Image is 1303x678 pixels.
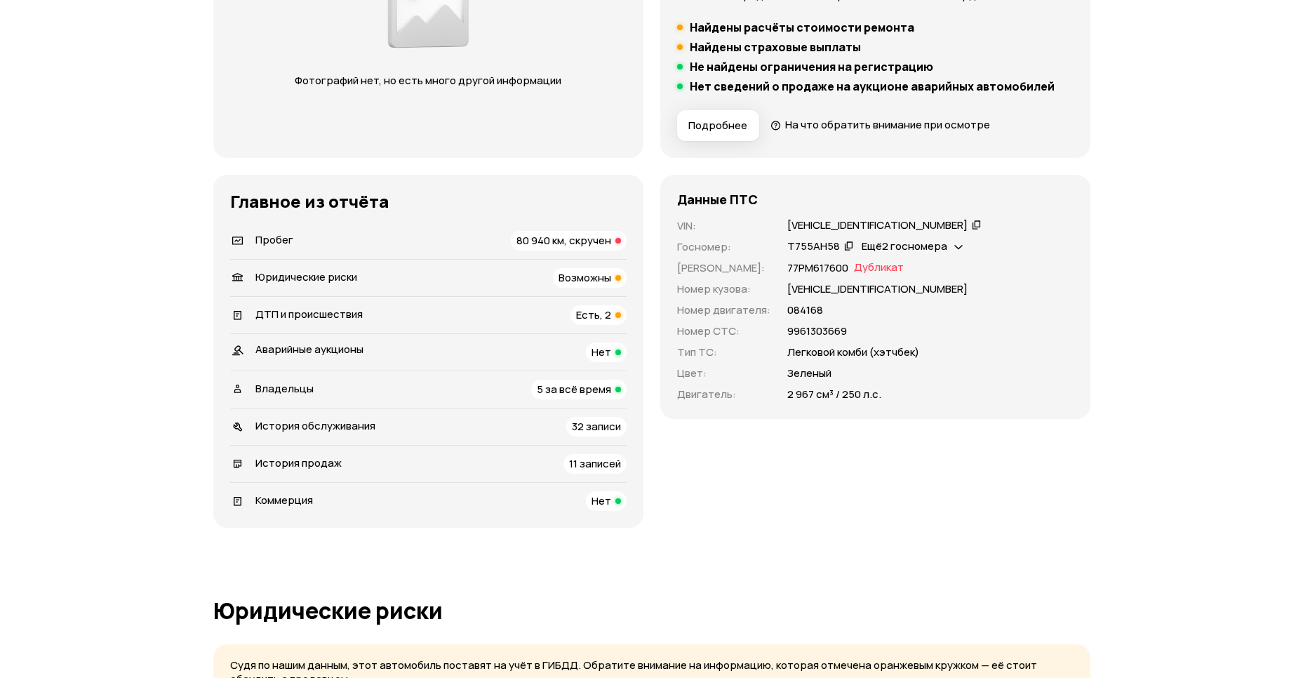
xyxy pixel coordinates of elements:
[255,418,375,433] span: История обслуживания
[230,192,627,211] h3: Главное из отчёта
[572,419,621,434] span: 32 записи
[677,324,770,339] p: Номер СТС :
[787,260,848,276] p: 77РМ617600
[255,493,313,507] span: Коммерция
[255,342,363,357] span: Аварийные аукционы
[255,307,363,321] span: ДТП и происшествия
[862,239,947,253] span: Ещё 2 госномера
[255,270,357,284] span: Юридические риски
[787,345,919,360] p: Легковой комби (хэтчбек)
[592,345,611,359] span: Нет
[690,20,914,34] h5: Найдены расчёты стоимости ремонта
[677,281,770,297] p: Номер кузова :
[688,119,747,133] span: Подробнее
[690,40,861,54] h5: Найдены страховые выплаты
[770,117,991,132] a: На что обратить внимание при осмотре
[677,366,770,381] p: Цвет :
[690,79,1055,93] h5: Нет сведений о продаже на аукционе аварийных автомобилей
[677,345,770,360] p: Тип ТС :
[787,387,881,402] p: 2 967 см³ / 250 л.с.
[677,260,770,276] p: [PERSON_NAME] :
[281,73,575,88] p: Фотографий нет, но есть много другой информации
[787,366,831,381] p: Зеленый
[559,270,611,285] span: Возможны
[787,324,847,339] p: 9961303669
[677,192,758,207] h4: Данные ПТС
[213,598,1090,623] h1: Юридические риски
[787,218,968,233] div: [VEHICLE_IDENTIFICATION_NUMBER]
[690,60,933,74] h5: Не найдены ограничения на регистрацию
[787,281,968,297] p: [VEHICLE_IDENTIFICATION_NUMBER]
[569,456,621,471] span: 11 записей
[854,260,904,276] span: Дубликат
[677,239,770,255] p: Госномер :
[255,232,293,247] span: Пробег
[592,493,611,508] span: Нет
[677,387,770,402] p: Двигатель :
[785,117,990,132] span: На что обратить внимание при осмотре
[677,110,759,141] button: Подробнее
[516,233,611,248] span: 80 940 км, скручен
[677,218,770,234] p: VIN :
[255,381,314,396] span: Владельцы
[787,239,840,254] div: Т755АН58
[576,307,611,322] span: Есть, 2
[255,456,342,470] span: История продаж
[787,303,823,318] p: 084168
[537,382,611,397] span: 5 за всё время
[677,303,770,318] p: Номер двигателя :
